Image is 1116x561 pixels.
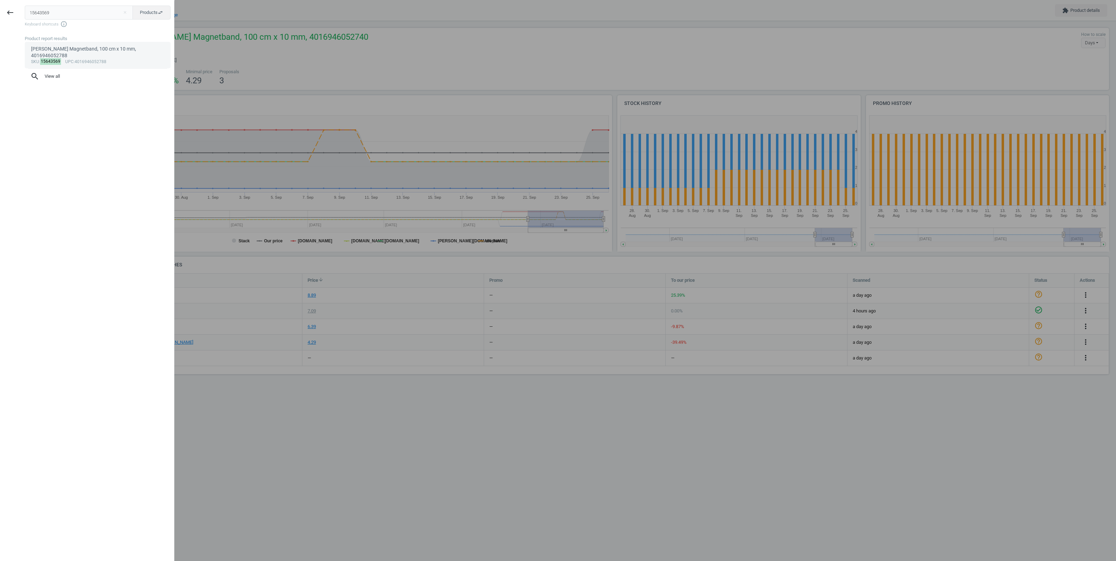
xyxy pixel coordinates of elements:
div: Product report results [25,36,174,42]
button: Close [120,9,130,16]
span: Products [140,9,163,16]
input: Enter the SKU or product name [25,6,133,20]
button: keyboard_backspace [2,5,18,21]
button: Productsswap_horiz [133,6,171,20]
div: : :4016946052788 [31,59,165,65]
span: View all [30,72,165,81]
i: info_outline [60,21,67,28]
span: Keyboard shortcuts [25,21,171,28]
button: searchView all [25,69,171,84]
div: [PERSON_NAME] Magnetband, 100 cm x 10 mm, 4016946052788 [31,46,165,59]
span: sku [31,59,39,64]
mark: 15643569 [40,58,61,65]
i: keyboard_backspace [6,8,14,17]
i: search [30,72,39,81]
span: upc [65,59,74,64]
i: swap_horiz [158,10,163,15]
